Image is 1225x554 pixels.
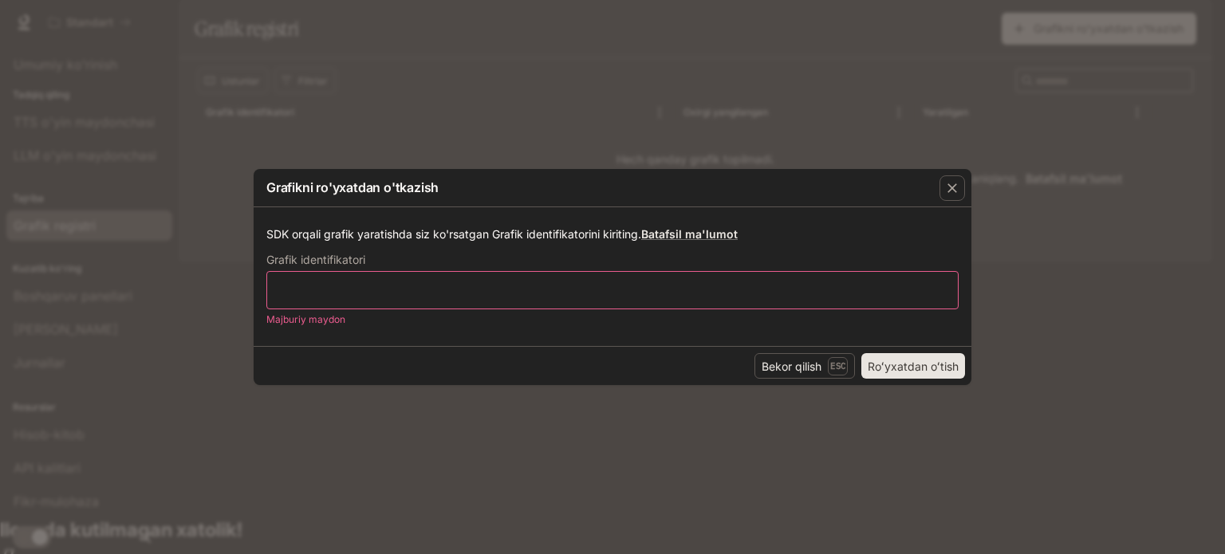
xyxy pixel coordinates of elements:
[266,227,641,241] font: SDK orqali grafik yaratishda siz ko'rsatgan Grafik identifikatorini kiriting.
[754,353,855,379] button: Bekor qilishEsc
[266,253,365,266] font: Grafik identifikatori
[762,360,821,373] font: Bekor qilish
[861,353,965,379] button: Roʻyxatdan oʻtish
[868,360,959,373] font: Roʻyxatdan oʻtish
[830,360,845,371] font: Esc
[266,313,345,325] font: Majburiy maydon
[266,179,439,195] font: Grafikni ro'yxatdan o'tkazish
[641,227,738,241] a: Batafsil ma'lumot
